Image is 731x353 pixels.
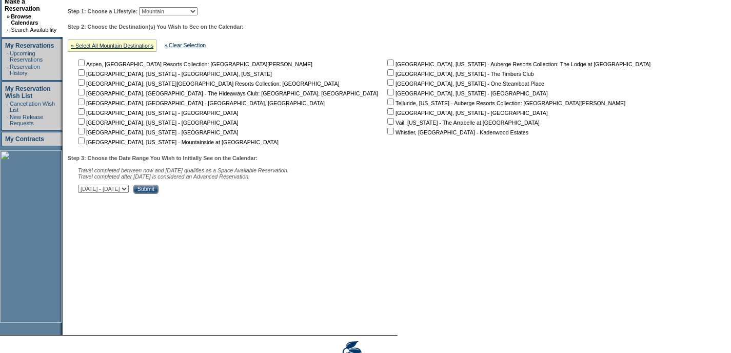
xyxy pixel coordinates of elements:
[76,100,325,106] nobr: [GEOGRAPHIC_DATA], [GEOGRAPHIC_DATA] - [GEOGRAPHIC_DATA], [GEOGRAPHIC_DATA]
[68,24,244,30] b: Step 2: Choose the Destination(s) You Wish to See on the Calendar:
[76,61,312,67] nobr: Aspen, [GEOGRAPHIC_DATA] Resorts Collection: [GEOGRAPHIC_DATA][PERSON_NAME]
[164,42,206,48] a: » Clear Selection
[5,85,51,100] a: My Reservation Wish List
[11,13,38,26] a: Browse Calendars
[78,167,289,173] span: Travel completed between now and [DATE] qualifies as a Space Available Reservation.
[385,71,534,77] nobr: [GEOGRAPHIC_DATA], [US_STATE] - The Timbers Club
[7,64,9,76] td: ·
[385,129,528,135] nobr: Whistler, [GEOGRAPHIC_DATA] - Kadenwood Estates
[76,81,339,87] nobr: [GEOGRAPHIC_DATA], [US_STATE][GEOGRAPHIC_DATA] Resorts Collection: [GEOGRAPHIC_DATA]
[76,120,239,126] nobr: [GEOGRAPHIC_DATA], [US_STATE] - [GEOGRAPHIC_DATA]
[68,8,137,14] b: Step 1: Choose a Lifestyle:
[10,64,40,76] a: Reservation History
[385,61,650,67] nobr: [GEOGRAPHIC_DATA], [US_STATE] - Auberge Resorts Collection: The Lodge at [GEOGRAPHIC_DATA]
[76,90,378,96] nobr: [GEOGRAPHIC_DATA], [GEOGRAPHIC_DATA] - The Hideaways Club: [GEOGRAPHIC_DATA], [GEOGRAPHIC_DATA]
[385,81,544,87] nobr: [GEOGRAPHIC_DATA], [US_STATE] - One Steamboat Place
[11,27,56,33] a: Search Availability
[7,27,10,33] td: ·
[5,135,44,143] a: My Contracts
[385,120,540,126] nobr: Vail, [US_STATE] - The Arrabelle at [GEOGRAPHIC_DATA]
[10,114,43,126] a: New Release Requests
[10,50,43,63] a: Upcoming Reservations
[76,139,279,145] nobr: [GEOGRAPHIC_DATA], [US_STATE] - Mountainside at [GEOGRAPHIC_DATA]
[7,101,9,113] td: ·
[385,100,625,106] nobr: Telluride, [US_STATE] - Auberge Resorts Collection: [GEOGRAPHIC_DATA][PERSON_NAME]
[5,42,54,49] a: My Reservations
[385,110,548,116] nobr: [GEOGRAPHIC_DATA], [US_STATE] - [GEOGRAPHIC_DATA]
[76,71,272,77] nobr: [GEOGRAPHIC_DATA], [US_STATE] - [GEOGRAPHIC_DATA], [US_STATE]
[68,155,258,161] b: Step 3: Choose the Date Range You Wish to Initially See on the Calendar:
[76,110,239,116] nobr: [GEOGRAPHIC_DATA], [US_STATE] - [GEOGRAPHIC_DATA]
[7,13,10,19] b: »
[78,173,250,180] nobr: Travel completed after [DATE] is considered an Advanced Reservation.
[76,129,239,135] nobr: [GEOGRAPHIC_DATA], [US_STATE] - [GEOGRAPHIC_DATA]
[385,90,548,96] nobr: [GEOGRAPHIC_DATA], [US_STATE] - [GEOGRAPHIC_DATA]
[71,43,153,49] a: » Select All Mountain Destinations
[133,185,159,194] input: Submit
[7,50,9,63] td: ·
[7,114,9,126] td: ·
[10,101,55,113] a: Cancellation Wish List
